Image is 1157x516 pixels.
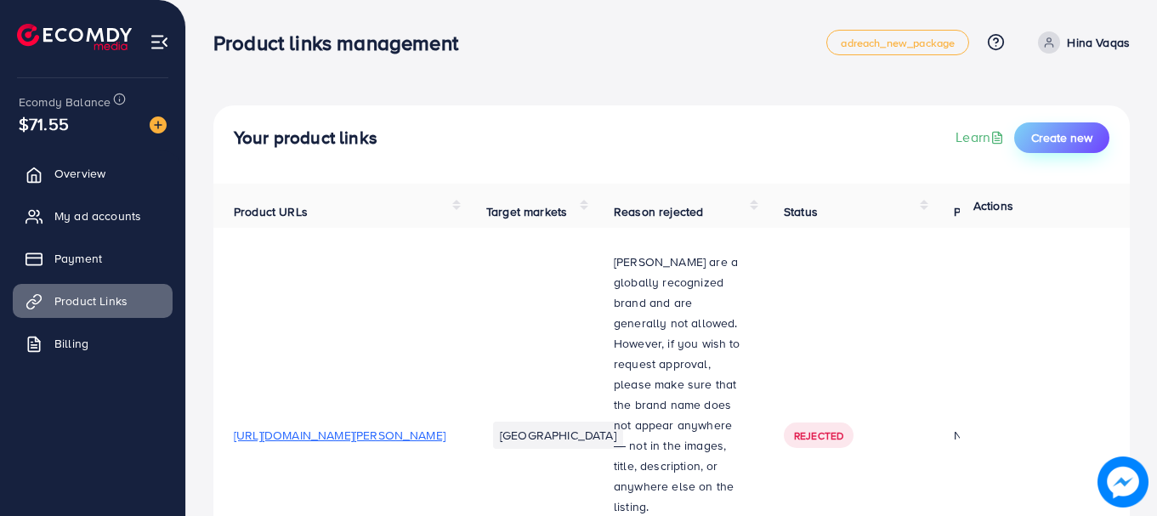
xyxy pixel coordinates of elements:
span: Product video [954,203,1029,220]
li: [GEOGRAPHIC_DATA] [493,422,623,449]
h3: Product links management [213,31,472,55]
a: Overview [13,156,173,190]
span: Create new [1031,129,1092,146]
a: Billing [13,326,173,360]
span: Reason rejected [614,203,703,220]
span: Product Links [54,292,128,309]
img: logo [17,24,132,50]
span: adreach_new_package [841,37,955,48]
a: Product Links [13,284,173,318]
h4: Your product links [234,128,377,149]
div: N/A [954,427,1074,444]
span: Overview [54,165,105,182]
span: Payment [54,250,102,267]
span: Target markets [486,203,567,220]
span: Ecomdy Balance [19,94,111,111]
img: menu [150,32,169,52]
span: [URL][DOMAIN_NAME][PERSON_NAME] [234,427,445,444]
img: image [150,116,167,133]
img: image [1097,456,1148,507]
a: adreach_new_package [826,30,969,55]
span: Status [784,203,818,220]
span: My ad accounts [54,207,141,224]
span: Rejected [794,428,843,443]
a: Learn [956,128,1007,147]
span: Billing [54,335,88,352]
a: My ad accounts [13,199,173,233]
a: Hina Vaqas [1031,31,1130,54]
button: Create new [1014,122,1109,153]
span: Actions [973,197,1013,214]
p: Hina Vaqas [1067,32,1130,53]
span: $71.55 [19,111,69,136]
a: Payment [13,241,173,275]
span: Product URLs [234,203,308,220]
